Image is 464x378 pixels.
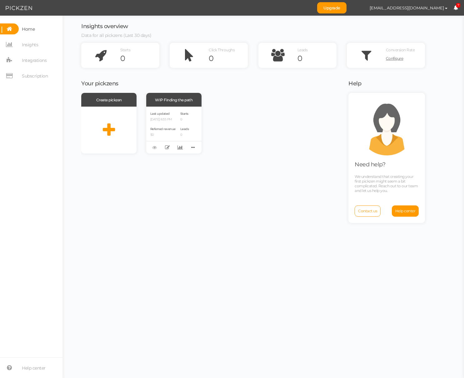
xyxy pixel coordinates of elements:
[6,4,32,12] img: Pickzen logo
[359,99,415,155] img: support.png
[180,133,189,137] p: 0
[22,40,38,50] span: Insights
[386,54,425,63] a: Configure
[456,3,461,8] span: 7
[150,118,176,122] p: [DATE] 6:35 PM
[22,363,46,373] span: Help center
[370,5,444,10] span: [EMAIL_ADDRESS][DOMAIN_NAME]
[180,127,189,131] span: Leads
[364,3,453,13] button: [EMAIL_ADDRESS][DOMAIN_NAME]
[22,55,47,65] span: Integrations
[358,209,377,213] span: Contact us
[180,118,189,122] p: 0
[317,2,347,13] a: Upgrade
[150,112,170,116] span: Last updated
[81,33,151,38] span: Data for all pickzens (Last 30 days)
[81,23,128,30] span: Insights overview
[297,54,337,63] div: 0
[386,56,403,61] span: Configure
[96,98,122,102] span: Create pickzen
[297,48,308,52] span: Leads
[209,54,248,63] div: 0
[22,24,35,34] span: Home
[120,54,159,63] div: 0
[355,174,418,193] span: We understand that creating your first pickzen might seem a bit complicated. Reach out to our tea...
[150,133,176,137] p: $0
[355,161,385,168] span: Need help?
[348,80,361,87] span: Help
[395,209,416,213] span: Help center
[386,48,415,52] span: Conversion Rate
[22,71,48,81] span: Subscription
[146,93,202,107] div: WIP Finding the path
[209,48,235,52] span: Click Throughs
[120,48,130,52] span: Starts
[392,205,419,217] a: Help center
[150,127,176,131] span: Referred revenue
[146,107,202,154] div: Last updated [DATE] 6:35 PM Referred revenue $0 Starts 0 Leads 0
[353,3,364,13] img: 419158fc4fda6240054cecf32b08ca97
[81,80,118,87] span: Your pickzens
[180,112,188,116] span: Starts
